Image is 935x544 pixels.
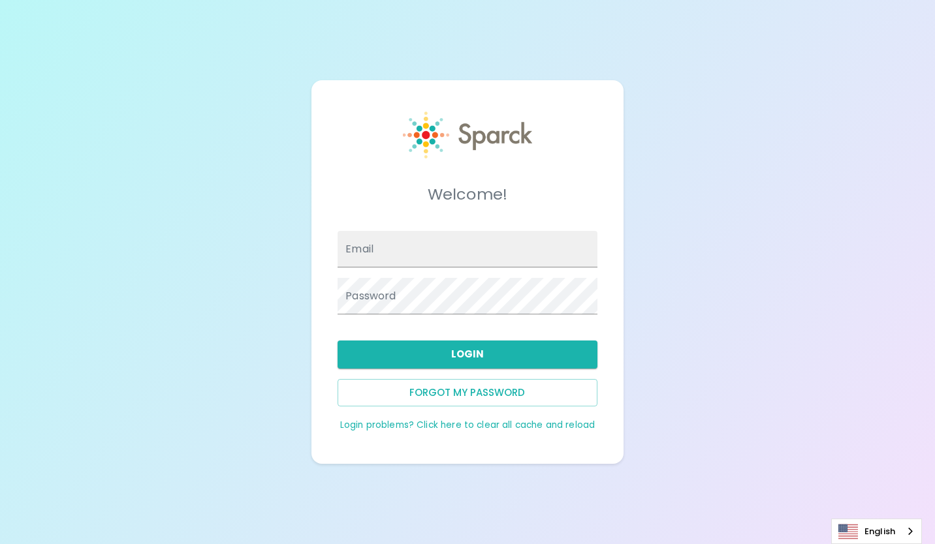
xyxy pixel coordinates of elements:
[831,519,922,544] aside: Language selected: English
[340,419,595,431] a: Login problems? Click here to clear all cache and reload
[338,340,597,368] button: Login
[831,519,922,544] div: Language
[338,184,597,205] h5: Welcome!
[832,519,921,543] a: English
[338,379,597,406] button: Forgot my password
[403,112,533,159] img: Sparck logo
